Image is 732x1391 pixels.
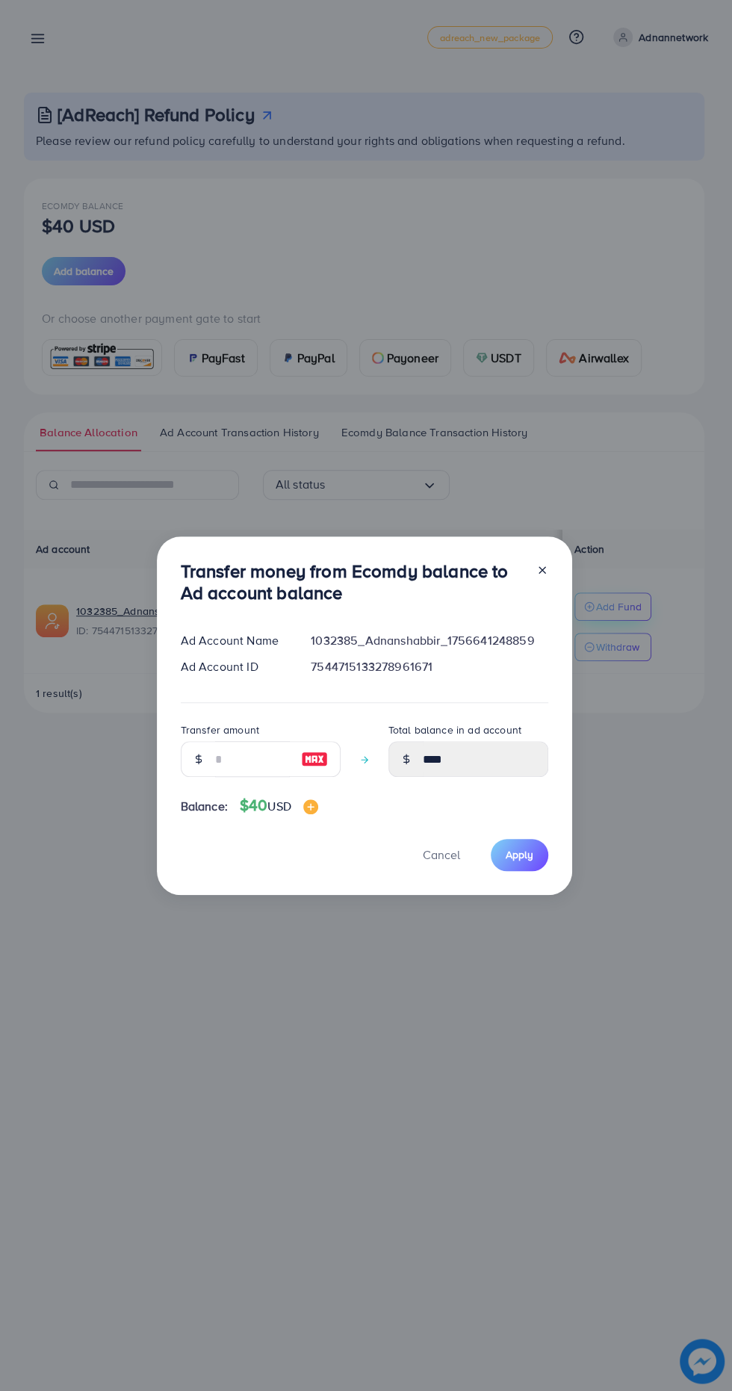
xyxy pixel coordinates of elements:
[240,796,318,815] h4: $40
[169,632,300,649] div: Ad Account Name
[169,658,300,675] div: Ad Account ID
[388,722,521,737] label: Total balance in ad account
[404,839,479,871] button: Cancel
[181,560,524,604] h3: Transfer money from Ecomdy balance to Ad account balance
[303,799,318,814] img: image
[267,798,291,814] span: USD
[506,847,533,862] span: Apply
[491,839,548,871] button: Apply
[181,798,228,815] span: Balance:
[423,846,460,863] span: Cancel
[299,658,559,675] div: 7544715133278961671
[299,632,559,649] div: 1032385_Adnanshabbir_1756641248859
[301,750,328,768] img: image
[181,722,259,737] label: Transfer amount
